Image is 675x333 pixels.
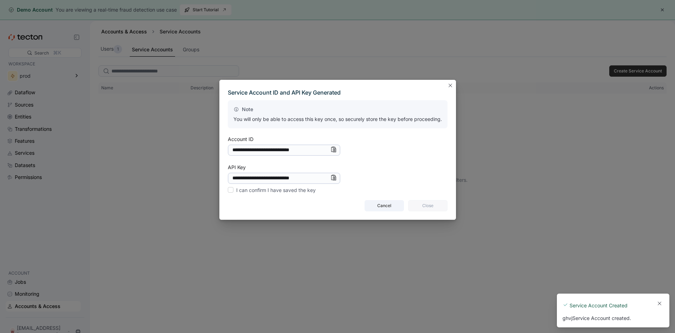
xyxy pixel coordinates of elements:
[369,200,399,211] span: Cancel
[330,147,336,152] svg: Info
[233,106,442,113] p: Note
[655,299,664,308] button: Dismiss toast
[228,165,246,170] div: API Key
[446,81,455,90] button: Closes this modal window
[228,137,253,142] div: Account ID
[562,315,631,321] p: ghvj Service Account created.
[330,175,336,180] svg: Info
[413,200,443,211] span: Close
[365,200,404,211] button: Cancel
[570,302,628,309] span: Service Account Created
[233,116,442,123] p: You will only be able to access this key once, so securely store the key before proceeding.
[228,186,316,194] label: I can confirm I have saved the key
[408,200,448,211] button: Close
[228,88,448,97] div: Service Account ID and API Key Generated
